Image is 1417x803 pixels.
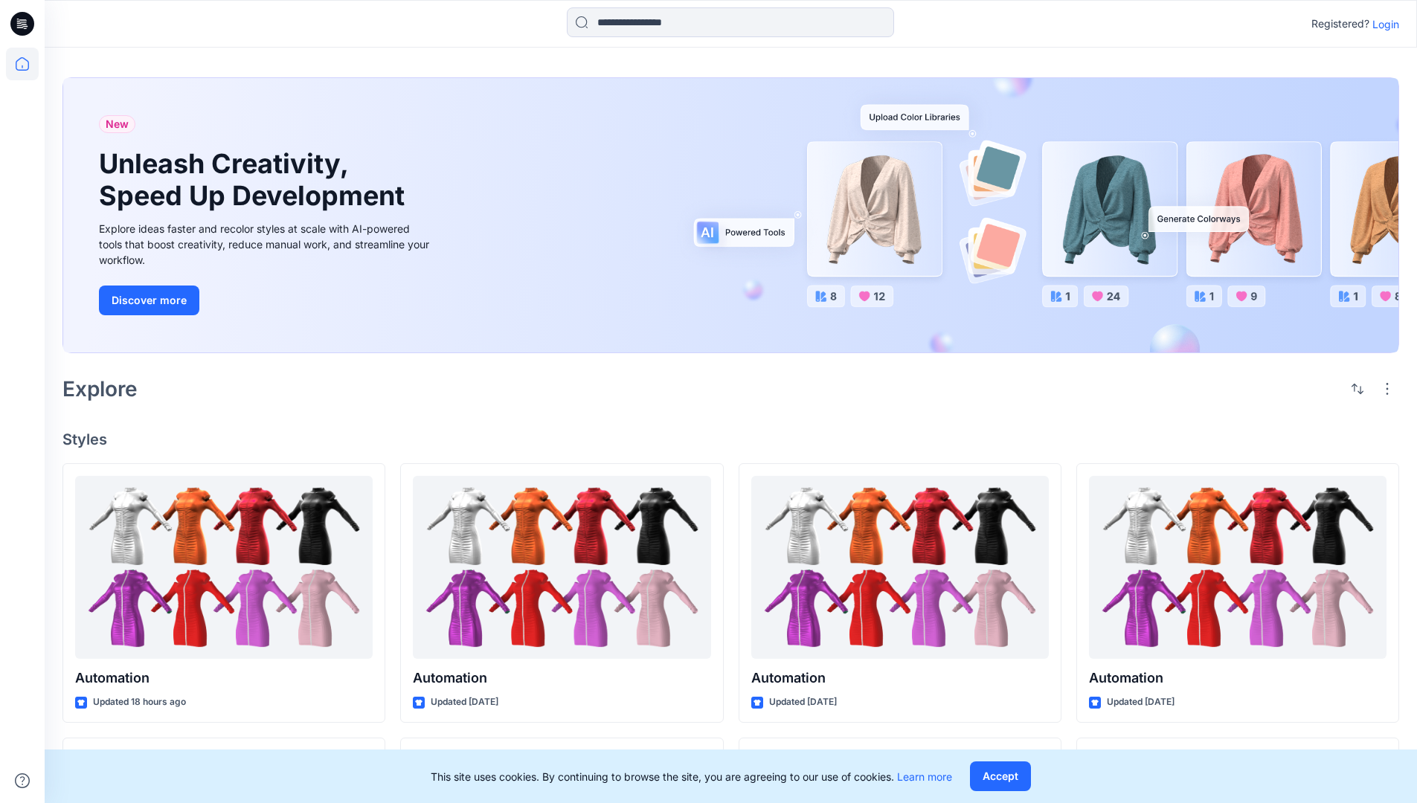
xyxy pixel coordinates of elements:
[413,476,710,660] a: Automation
[1089,668,1387,688] p: Automation
[1311,15,1369,33] p: Registered?
[1372,16,1399,32] p: Login
[99,221,434,268] div: Explore ideas faster and recolor styles at scale with AI-powered tools that boost creativity, red...
[106,115,129,133] span: New
[431,694,498,710] p: Updated [DATE]
[769,694,837,710] p: Updated [DATE]
[1089,476,1387,660] a: Automation
[751,668,1049,688] p: Automation
[93,694,186,710] p: Updated 18 hours ago
[75,668,373,688] p: Automation
[75,476,373,660] a: Automation
[970,761,1031,791] button: Accept
[99,286,199,315] button: Discover more
[62,430,1399,448] h4: Styles
[1107,694,1175,710] p: Updated [DATE]
[431,769,952,784] p: This site uses cookies. By continuing to browse the site, you are agreeing to our use of cookies.
[99,148,411,212] h1: Unleash Creativity, Speed Up Development
[99,286,434,315] a: Discover more
[897,770,952,783] a: Learn more
[62,377,138,401] h2: Explore
[751,476,1049,660] a: Automation
[413,668,710,688] p: Automation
